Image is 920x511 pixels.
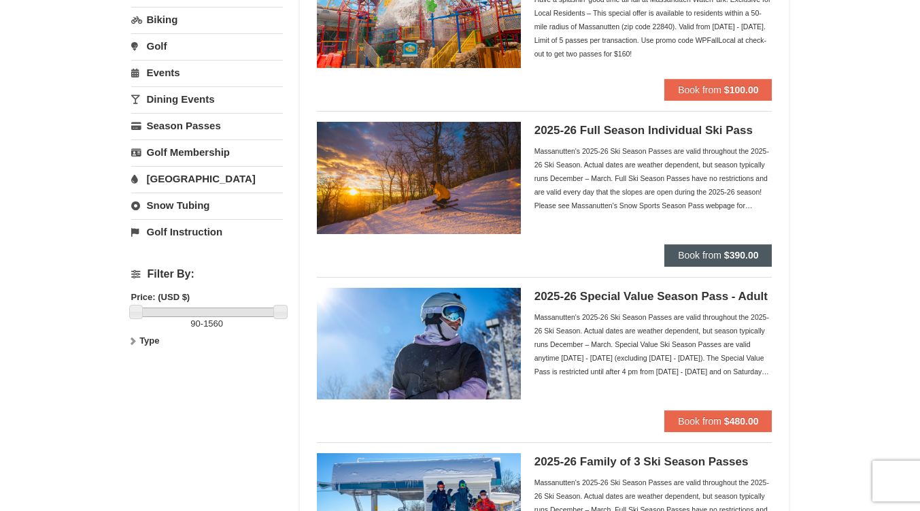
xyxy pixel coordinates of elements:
label: - [131,317,283,331]
a: [GEOGRAPHIC_DATA] [131,166,283,191]
span: Book from [678,84,721,95]
h5: 2025-26 Family of 3 Ski Season Passes [534,455,772,469]
a: Golf [131,33,283,59]
span: Book from [678,416,721,427]
img: 6619937-198-dda1df27.jpg [317,288,521,399]
span: 90 [190,318,200,329]
strong: $390.00 [724,250,759,261]
button: Book from $100.00 [664,79,772,101]
a: Golf Instruction [131,219,283,244]
h5: 2025-26 Special Value Season Pass - Adult [534,290,772,303]
strong: $100.00 [724,84,759,95]
h4: Filter By: [131,268,283,280]
span: Book from [678,250,721,261]
a: Snow Tubing [131,193,283,218]
button: Book from $480.00 [664,410,772,432]
a: Season Passes [131,113,283,138]
strong: $480.00 [724,416,759,427]
div: Massanutten's 2025-26 Ski Season Passes are valid throughout the 2025-26 Ski Season. Actual dates... [534,144,772,212]
span: 1560 [203,318,223,329]
a: Events [131,60,283,85]
a: Biking [131,7,283,32]
h5: 2025-26 Full Season Individual Ski Pass [534,124,772,137]
a: Dining Events [131,86,283,112]
button: Book from $390.00 [664,244,772,266]
img: 6619937-208-2295c65e.jpg [317,122,521,233]
a: Golf Membership [131,139,283,165]
div: Massanutten's 2025-26 Ski Season Passes are valid throughout the 2025-26 Ski Season. Actual dates... [534,310,772,378]
strong: Price: (USD $) [131,292,190,302]
strong: Type [139,335,159,346]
